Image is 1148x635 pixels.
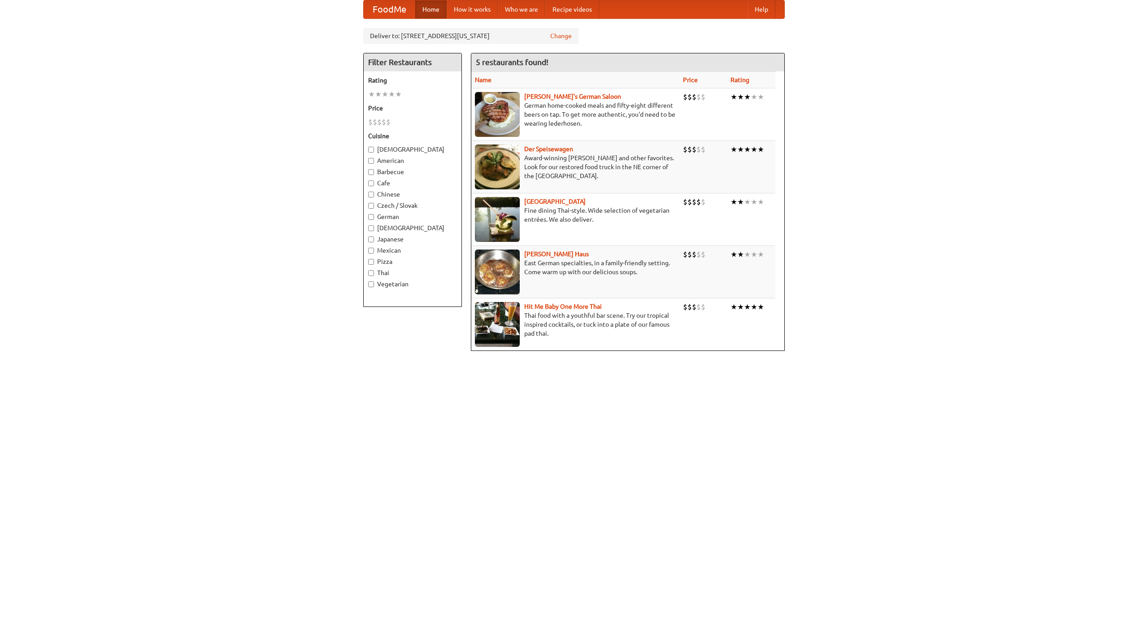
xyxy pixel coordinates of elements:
li: $ [696,302,701,312]
input: German [368,214,374,220]
div: Deliver to: [STREET_ADDRESS][US_STATE] [363,28,578,44]
b: [PERSON_NAME]'s German Saloon [524,93,621,100]
li: ★ [744,302,751,312]
li: ★ [368,89,375,99]
li: $ [386,117,391,127]
li: ★ [751,302,757,312]
li: ★ [751,145,757,154]
h4: Filter Restaurants [364,53,461,71]
li: ★ [751,250,757,259]
label: Mexican [368,246,457,255]
p: Thai food with a youthful bar scene. Try our tropical inspired cocktails, or tuck into a plate of... [475,311,676,338]
a: Change [550,31,572,40]
li: ★ [731,250,737,259]
input: Mexican [368,248,374,254]
a: [GEOGRAPHIC_DATA] [524,198,586,205]
li: ★ [751,92,757,102]
input: [DEMOGRAPHIC_DATA] [368,147,374,153]
label: Vegetarian [368,280,457,289]
a: Home [415,0,447,18]
li: $ [701,197,705,207]
h5: Rating [368,76,457,85]
li: $ [683,197,687,207]
li: ★ [737,302,744,312]
li: $ [696,92,701,102]
label: Barbecue [368,167,457,176]
li: $ [687,302,692,312]
img: satay.jpg [475,197,520,242]
li: ★ [744,250,751,259]
a: Who we are [498,0,545,18]
label: German [368,212,457,221]
img: babythai.jpg [475,302,520,347]
label: [DEMOGRAPHIC_DATA] [368,223,457,232]
li: ★ [744,197,751,207]
a: Der Speisewagen [524,145,573,153]
input: Czech / Slovak [368,203,374,209]
li: ★ [382,89,388,99]
p: Award-winning [PERSON_NAME] and other favorites. Look for our restored food truck in the NE corne... [475,153,676,180]
li: $ [687,250,692,259]
li: ★ [737,250,744,259]
li: $ [377,117,382,127]
li: $ [382,117,386,127]
li: ★ [737,197,744,207]
li: ★ [395,89,402,99]
label: [DEMOGRAPHIC_DATA] [368,145,457,154]
label: American [368,156,457,165]
p: German home-cooked meals and fifty-eight different beers on tap. To get more authentic, you'd nee... [475,101,676,128]
li: $ [701,145,705,154]
a: Name [475,76,491,83]
li: ★ [757,302,764,312]
li: $ [687,92,692,102]
label: Cafe [368,179,457,188]
p: East German specialties, in a family-friendly setting. Come warm up with our delicious soups. [475,258,676,276]
li: ★ [744,145,751,154]
a: Hit Me Baby One More Thai [524,303,602,310]
li: $ [701,92,705,102]
label: Czech / Slovak [368,201,457,210]
li: $ [683,250,687,259]
a: Price [683,76,698,83]
li: ★ [737,145,744,154]
p: Fine dining Thai-style. Wide selection of vegetarian entrées. We also deliver. [475,206,676,224]
li: ★ [744,92,751,102]
li: ★ [731,145,737,154]
input: Cafe [368,180,374,186]
li: ★ [751,197,757,207]
ng-pluralize: 5 restaurants found! [476,58,548,66]
li: $ [692,197,696,207]
h5: Cuisine [368,131,457,140]
li: ★ [737,92,744,102]
li: ★ [731,197,737,207]
img: esthers.jpg [475,92,520,137]
li: $ [701,302,705,312]
li: $ [687,145,692,154]
input: Chinese [368,192,374,197]
input: Barbecue [368,169,374,175]
a: How it works [447,0,498,18]
li: $ [683,145,687,154]
li: $ [696,197,701,207]
input: Thai [368,270,374,276]
label: Pizza [368,257,457,266]
li: $ [683,302,687,312]
li: $ [373,117,377,127]
input: Pizza [368,259,374,265]
a: Recipe videos [545,0,599,18]
li: ★ [757,197,764,207]
li: $ [696,145,701,154]
input: [DEMOGRAPHIC_DATA] [368,225,374,231]
li: $ [687,197,692,207]
li: $ [683,92,687,102]
li: ★ [757,250,764,259]
li: $ [368,117,373,127]
img: speisewagen.jpg [475,145,520,189]
a: [PERSON_NAME] Haus [524,250,589,258]
label: Thai [368,268,457,277]
li: ★ [731,302,737,312]
li: $ [692,250,696,259]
